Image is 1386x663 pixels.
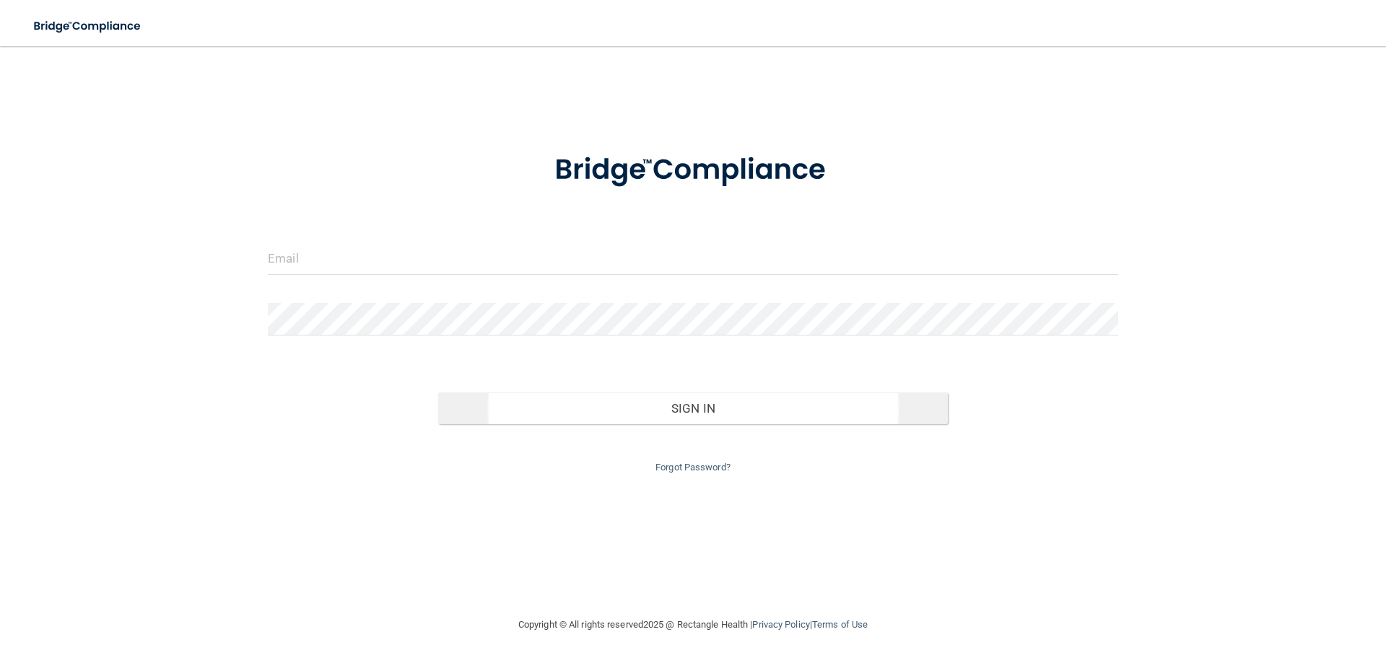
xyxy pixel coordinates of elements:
[655,462,731,473] a: Forgot Password?
[22,12,154,41] img: bridge_compliance_login_screen.278c3ca4.svg
[268,242,1118,275] input: Email
[438,392,949,424] button: Sign In
[812,619,868,630] a: Terms of Use
[525,133,861,208] img: bridge_compliance_login_screen.278c3ca4.svg
[430,602,956,648] div: Copyright © All rights reserved 2025 @ Rectangle Health | |
[752,619,809,630] a: Privacy Policy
